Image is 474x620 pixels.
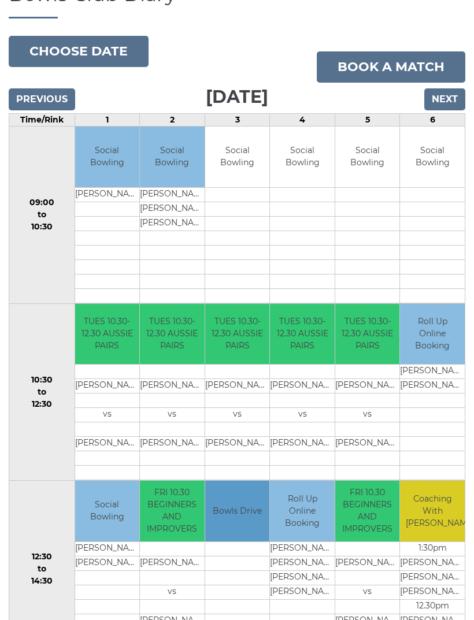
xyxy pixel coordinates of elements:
td: [PERSON_NAME] [75,541,140,556]
td: FRI 10.30 BEGINNERS AND IMPROVERS [335,481,400,541]
td: [PERSON_NAME] [400,556,465,570]
td: 12.30pm [400,599,465,614]
td: vs [270,408,335,422]
td: TUES 10.30-12.30 AUSSIE PAIRS [335,304,400,365]
td: Roll Up Online Booking [400,304,465,365]
input: Previous [9,88,75,110]
td: TUES 10.30-12.30 AUSSIE PAIRS [75,304,140,365]
td: Social Bowling [205,127,270,187]
td: Social Bowling [140,127,205,187]
td: vs [335,408,400,422]
td: Social Bowling [75,481,140,541]
td: [PERSON_NAME] [400,570,465,585]
td: Time/Rink [9,114,75,127]
td: Coaching With [PERSON_NAME] [400,481,465,541]
td: [PERSON_NAME] [140,437,205,451]
td: [PERSON_NAME] [270,437,335,451]
td: [PERSON_NAME] [205,379,270,393]
td: [PERSON_NAME] [270,570,335,585]
td: [PERSON_NAME] [140,379,205,393]
td: vs [140,408,205,422]
td: 10:30 to 12:30 [9,303,75,481]
td: [PERSON_NAME] [205,437,270,451]
td: Social Bowling [270,127,335,187]
td: vs [75,408,140,422]
td: [PERSON_NAME] [400,365,465,379]
td: vs [205,408,270,422]
td: [PERSON_NAME] [75,556,140,570]
td: 1 [75,114,140,127]
td: 4 [270,114,335,127]
td: 5 [335,114,400,127]
td: Social Bowling [75,127,140,187]
td: Social Bowling [335,127,400,187]
td: Social Bowling [400,127,465,187]
td: [PERSON_NAME] [335,437,400,451]
td: Roll Up Online Booking [270,481,335,541]
td: vs [335,585,400,599]
td: 6 [400,114,465,127]
td: [PERSON_NAME] [400,379,465,393]
td: [PERSON_NAME] [75,187,140,202]
td: [PERSON_NAME] [140,216,205,231]
td: [PERSON_NAME] [140,202,205,216]
td: TUES 10.30-12.30 AUSSIE PAIRS [270,304,335,365]
button: Choose date [9,36,149,67]
td: [PERSON_NAME] [140,187,205,202]
td: vs [140,585,205,599]
td: [PERSON_NAME] [270,541,335,556]
td: [PERSON_NAME] [75,379,140,393]
td: [PERSON_NAME] [75,437,140,451]
td: [PERSON_NAME] [335,379,400,393]
td: TUES 10.30-12.30 AUSSIE PAIRS [205,304,270,365]
td: Bowls Drive [205,481,270,541]
td: [PERSON_NAME] [270,556,335,570]
td: 2 [140,114,205,127]
td: [PERSON_NAME] [270,585,335,599]
td: 1:30pm [400,541,465,556]
td: 09:00 to 10:30 [9,127,75,304]
input: Next [424,88,465,110]
td: [PERSON_NAME] [270,379,335,393]
td: [PERSON_NAME] (Lesson 2) [400,585,465,599]
td: FRI 10.30 BEGINNERS AND IMPROVERS [140,481,205,541]
td: [PERSON_NAME] [335,556,400,570]
a: Book a match [317,51,465,83]
td: [PERSON_NAME] [140,556,205,570]
td: 3 [205,114,270,127]
td: TUES 10.30-12.30 AUSSIE PAIRS [140,304,205,365]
